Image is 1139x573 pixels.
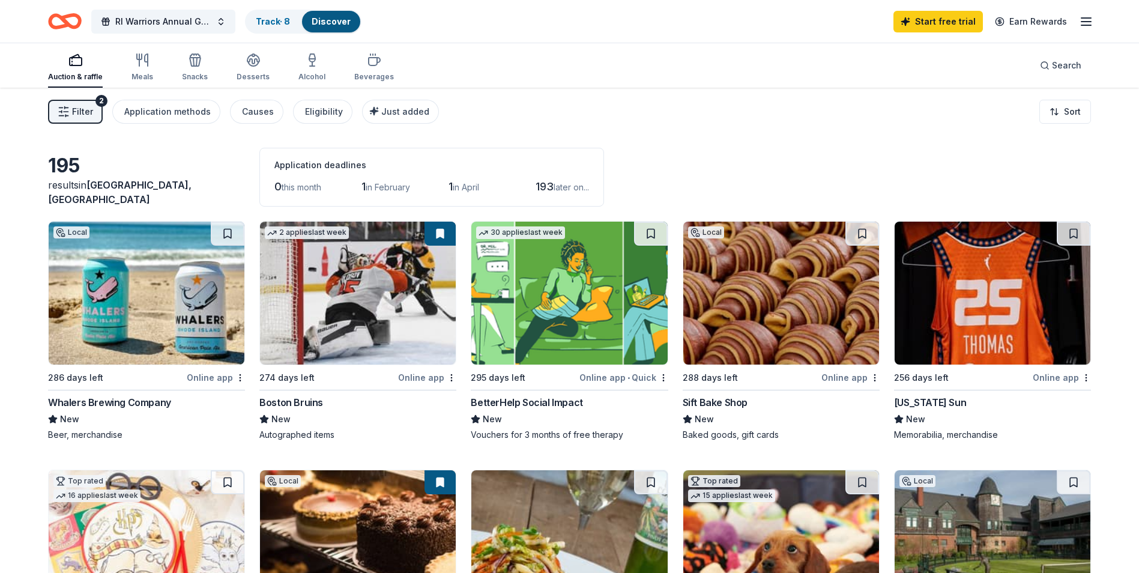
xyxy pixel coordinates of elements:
[48,154,245,178] div: 195
[274,158,589,172] div: Application deadlines
[894,371,949,385] div: 256 days left
[354,72,394,82] div: Beverages
[48,395,171,410] div: Whalers Brewing Company
[48,178,245,207] div: results
[471,222,667,365] img: Image for BetterHelp Social Impact
[688,490,775,502] div: 15 applies last week
[131,48,153,88] button: Meals
[259,371,315,385] div: 274 days left
[894,429,1091,441] div: Memorabilia, merchandise
[683,429,880,441] div: Baked goods, gift cards
[449,180,453,193] span: 1
[471,429,668,441] div: Vouchers for 3 months of free therapy
[187,370,245,385] div: Online app
[683,222,879,365] img: Image for Sift Bake Shop
[60,412,79,426] span: New
[115,14,211,29] span: RI Warriors Annual Golf Tournament
[230,100,283,124] button: Causes
[361,180,366,193] span: 1
[683,395,748,410] div: Sift Bake Shop
[1033,370,1091,385] div: Online app
[471,221,668,441] a: Image for BetterHelp Social Impact30 applieslast week295 days leftOnline app•QuickBetterHelp Soci...
[131,72,153,82] div: Meals
[259,395,323,410] div: Boston Bruins
[53,490,140,502] div: 16 applies last week
[366,182,410,192] span: in February
[48,371,103,385] div: 286 days left
[48,221,245,441] a: Image for Whalers Brewing CompanyLocal286 days leftOnline appWhalers Brewing CompanyNewBeer, merc...
[48,48,103,88] button: Auction & raffle
[554,182,589,192] span: later on...
[471,371,525,385] div: 295 days left
[1052,58,1081,73] span: Search
[48,179,192,205] span: in
[256,16,290,26] a: Track· 8
[354,48,394,88] button: Beverages
[893,11,983,32] a: Start free trial
[260,222,456,365] img: Image for Boston Bruins
[48,429,245,441] div: Beer, merchandise
[312,16,351,26] a: Discover
[124,105,211,119] div: Application methods
[48,72,103,82] div: Auction & raffle
[265,475,301,487] div: Local
[895,222,1090,365] img: Image for Connecticut Sun
[1039,100,1091,124] button: Sort
[894,221,1091,441] a: Image for Connecticut Sun256 days leftOnline app[US_STATE] SunNewMemorabilia, merchandise
[1064,105,1081,119] span: Sort
[245,10,361,34] button: Track· 8Discover
[362,100,439,124] button: Just added
[259,221,456,441] a: Image for Boston Bruins2 applieslast week274 days leftOnline appBoston BruinsNewAutographed items
[483,412,502,426] span: New
[579,370,668,385] div: Online app Quick
[1030,53,1091,77] button: Search
[305,105,343,119] div: Eligibility
[688,226,724,238] div: Local
[271,412,291,426] span: New
[112,100,220,124] button: Application methods
[683,221,880,441] a: Image for Sift Bake ShopLocal288 days leftOnline appSift Bake ShopNewBaked goods, gift cards
[688,475,740,487] div: Top rated
[259,429,456,441] div: Autographed items
[282,182,321,192] span: this month
[49,222,244,365] img: Image for Whalers Brewing Company
[381,106,429,117] span: Just added
[683,371,738,385] div: 288 days left
[298,48,325,88] button: Alcohol
[48,7,82,35] a: Home
[695,412,714,426] span: New
[821,370,880,385] div: Online app
[91,10,235,34] button: RI Warriors Annual Golf Tournament
[53,226,89,238] div: Local
[182,72,208,82] div: Snacks
[48,179,192,205] span: [GEOGRAPHIC_DATA], [GEOGRAPHIC_DATA]
[237,48,270,88] button: Desserts
[627,373,630,383] span: •
[536,180,554,193] span: 193
[298,72,325,82] div: Alcohol
[48,100,103,124] button: Filter2
[182,48,208,88] button: Snacks
[894,395,966,410] div: [US_STATE] Sun
[237,72,270,82] div: Desserts
[906,412,925,426] span: New
[242,105,274,119] div: Causes
[53,475,106,487] div: Top rated
[95,95,107,107] div: 2
[265,226,349,239] div: 2 applies last week
[476,226,565,239] div: 30 applies last week
[453,182,479,192] span: in April
[899,475,935,487] div: Local
[72,105,93,119] span: Filter
[471,395,582,410] div: BetterHelp Social Impact
[398,370,456,385] div: Online app
[988,11,1074,32] a: Earn Rewards
[274,180,282,193] span: 0
[293,100,352,124] button: Eligibility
